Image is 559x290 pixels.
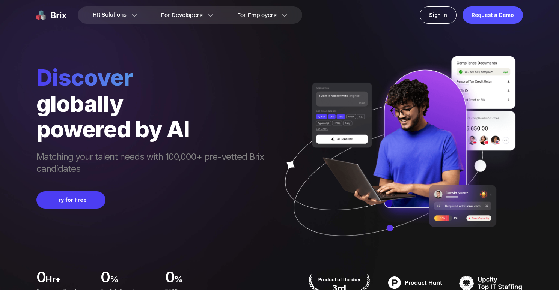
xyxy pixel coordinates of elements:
[174,273,220,288] span: %
[36,191,105,209] button: Try for Free
[110,273,156,288] span: %
[161,11,203,19] span: For Developers
[101,270,110,285] span: 0
[271,56,523,258] img: ai generate
[237,11,277,19] span: For Employers
[36,116,271,142] div: powered by AI
[165,270,174,285] span: 0
[420,6,457,24] a: Sign In
[93,9,127,21] span: HR Solutions
[36,270,45,285] span: 0
[36,151,271,176] span: Matching your talent needs with 100,000+ pre-vetted Brix candidates
[36,64,271,91] span: Discover
[45,273,92,288] span: hr+
[36,91,271,116] div: globally
[463,6,523,24] a: Request a Demo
